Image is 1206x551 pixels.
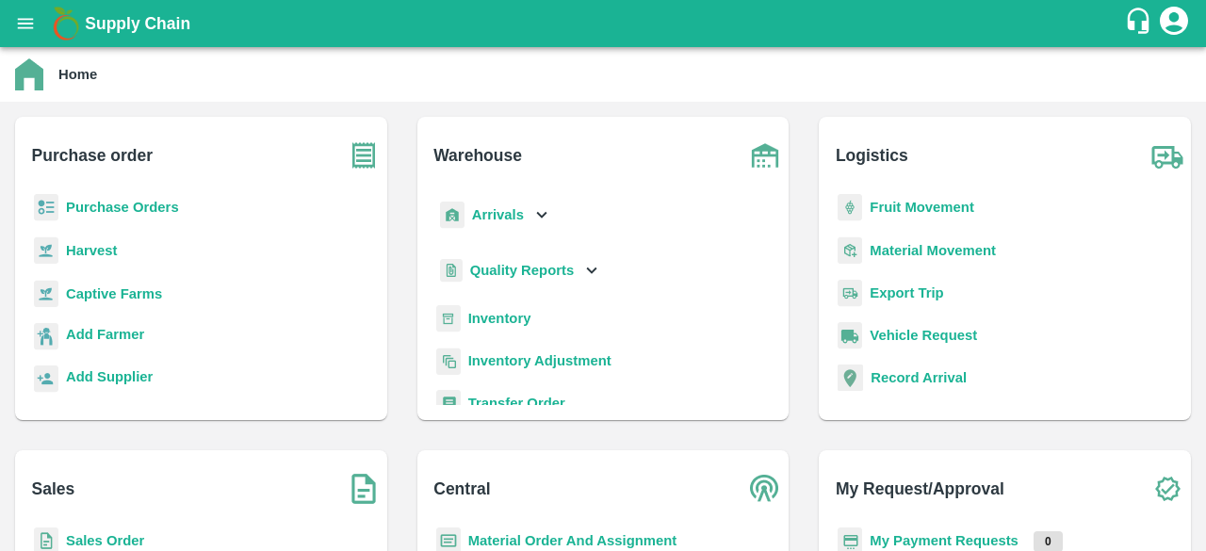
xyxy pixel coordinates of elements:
[66,366,153,392] a: Add Supplier
[742,465,789,512] img: central
[58,67,97,82] b: Home
[66,243,117,258] a: Harvest
[340,132,387,179] img: purchase
[66,369,153,384] b: Add Supplier
[47,5,85,42] img: logo
[34,365,58,393] img: supplier
[1144,132,1191,179] img: truck
[340,465,387,512] img: soSales
[1124,7,1157,41] div: customer-support
[440,202,464,229] img: whArrival
[85,14,190,33] b: Supply Chain
[870,243,996,258] a: Material Movement
[870,533,1019,548] a: My Payment Requests
[32,142,153,169] b: Purchase order
[1157,4,1191,43] div: account of current user
[85,10,1124,37] a: Supply Chain
[66,324,144,349] a: Add Farmer
[870,200,974,215] a: Fruit Movement
[66,286,162,301] a: Captive Farms
[66,200,179,215] a: Purchase Orders
[838,365,863,391] img: recordArrival
[870,328,977,343] a: Vehicle Request
[472,207,524,222] b: Arrivals
[468,533,677,548] a: Material Order And Assignment
[440,259,463,283] img: qualityReport
[470,263,575,278] b: Quality Reports
[838,280,862,307] img: delivery
[433,476,490,502] b: Central
[468,396,565,411] a: Transfer Order
[32,476,75,502] b: Sales
[66,533,144,548] a: Sales Order
[838,236,862,265] img: material
[4,2,47,45] button: open drawer
[34,194,58,221] img: reciept
[436,194,553,236] div: Arrivals
[436,348,461,375] img: inventory
[436,390,461,417] img: whTransfer
[436,251,603,290] div: Quality Reports
[871,370,967,385] a: Record Arrival
[66,327,144,342] b: Add Farmer
[34,323,58,350] img: farmer
[836,142,908,169] b: Logistics
[742,132,789,179] img: warehouse
[836,476,1004,502] b: My Request/Approval
[870,285,943,300] a: Export Trip
[15,58,43,90] img: home
[838,194,862,221] img: fruit
[34,236,58,265] img: harvest
[433,142,522,169] b: Warehouse
[468,353,611,368] a: Inventory Adjustment
[1144,465,1191,512] img: check
[34,280,58,308] img: harvest
[436,305,461,332] img: whInventory
[838,322,862,349] img: vehicle
[468,311,531,326] a: Inventory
